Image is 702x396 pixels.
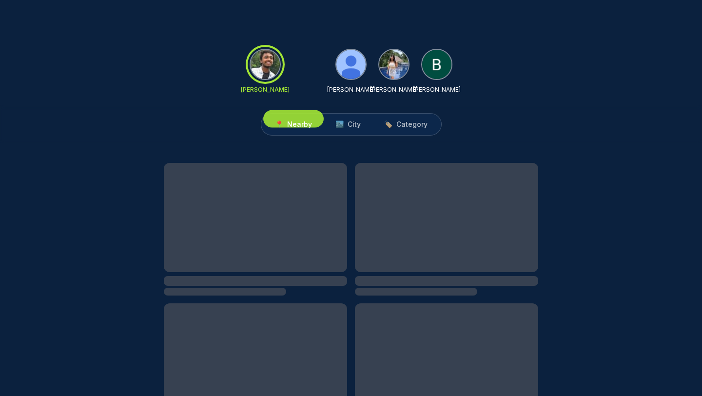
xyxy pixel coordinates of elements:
p: [PERSON_NAME] [241,86,290,94]
button: 📍Nearby [263,116,324,133]
img: Matthew Miller [336,50,366,79]
img: Brendan Delumpa [422,50,451,79]
span: 📍 [275,119,283,129]
span: 🏙️ [335,119,344,129]
p: [PERSON_NAME] [413,86,461,94]
span: Nearby [287,119,312,129]
span: City [348,119,361,129]
span: 🏷️ [384,119,392,129]
img: Khushi Kasturiya [379,50,409,79]
button: 🏙️City [324,116,372,133]
p: [PERSON_NAME] [370,86,418,94]
p: [PERSON_NAME] [327,86,375,94]
span: Category [396,119,428,129]
button: 🏷️Category [372,116,439,133]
